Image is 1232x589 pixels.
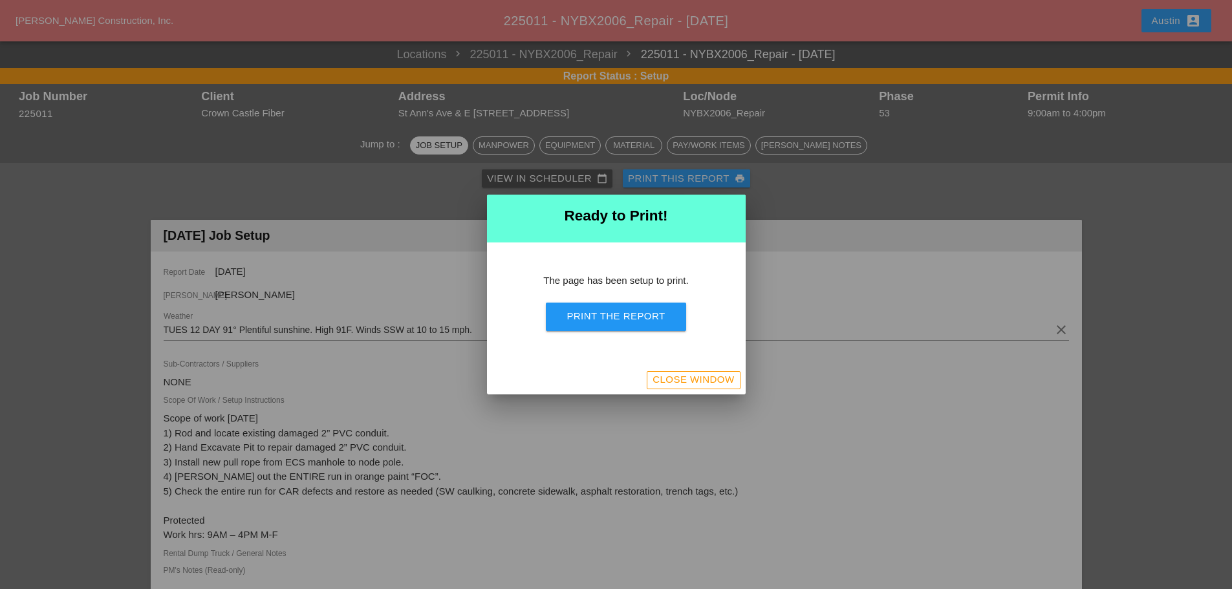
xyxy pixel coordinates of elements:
[518,273,715,288] p: The page has been setup to print.
[647,371,740,389] button: Close Window
[653,372,734,387] div: Close Window
[567,309,665,324] div: Print the Report
[497,205,735,227] h2: Ready to Print!
[546,303,686,331] button: Print the Report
